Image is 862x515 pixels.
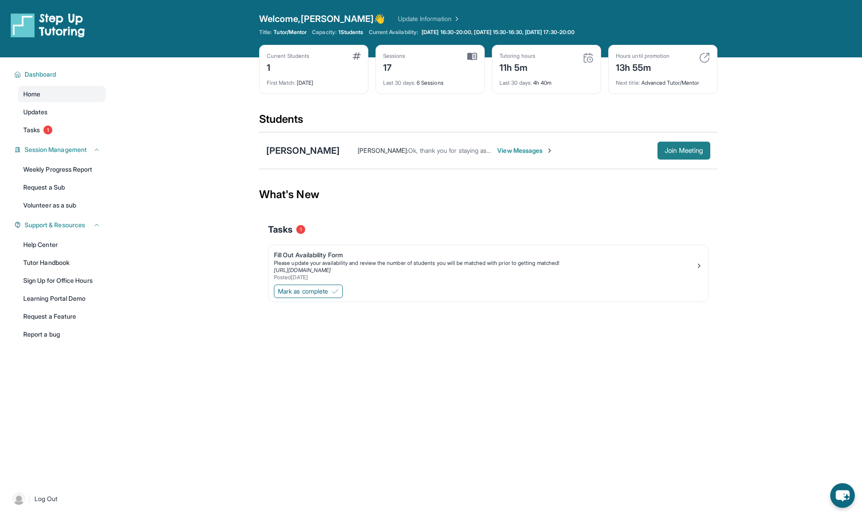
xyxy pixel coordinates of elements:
[383,60,405,74] div: 17
[499,74,593,87] div: 4h 40m
[583,52,593,63] img: card
[18,104,106,120] a: Updates
[18,308,106,325] a: Request a Feature
[34,494,58,503] span: Log Out
[383,52,405,60] div: Sessions
[616,52,670,60] div: Hours until promotion
[369,29,418,36] span: Current Availability:
[452,14,461,23] img: Chevron Right
[422,29,575,36] span: [DATE] 16:30-20:00, [DATE] 15:30-16:30, [DATE] 17:30-20:00
[267,60,309,74] div: 1
[23,126,40,134] span: Tasks
[312,29,337,36] span: Capacity:
[18,273,106,289] a: Sign Up for Office Hours
[21,145,100,154] button: Session Management
[383,74,477,87] div: 6 Sessions
[274,274,696,281] div: Posted [DATE]
[278,287,328,296] span: Mark as complete
[657,142,710,160] button: Join Meeting
[267,52,309,60] div: Current Students
[9,489,106,509] a: |Log Out
[499,79,532,86] span: Last 30 days :
[29,493,31,504] span: |
[499,60,535,74] div: 11h 5m
[18,179,106,195] a: Request a Sub
[358,147,408,154] span: [PERSON_NAME] :
[18,197,106,213] a: Volunteer as a sub
[18,86,106,102] a: Home
[23,108,48,117] span: Updates
[13,493,25,505] img: user-img
[497,146,553,155] span: View Messages
[23,90,40,99] span: Home
[18,290,106,307] a: Learning Portal Demo
[274,267,331,273] a: [URL][DOMAIN_NAME]
[274,251,696,260] div: Fill Out Availability Form
[18,237,106,253] a: Help Center
[665,148,703,153] span: Join Meeting
[296,225,305,234] span: 1
[616,74,710,87] div: Advanced Tutor/Mentor
[18,161,106,177] a: Weekly Progress Report
[269,245,708,283] a: Fill Out Availability FormPlease update your availability and review the number of students you w...
[259,112,717,132] div: Students
[11,13,85,38] img: logo
[338,29,363,36] span: 1 Students
[268,223,293,236] span: Tasks
[273,29,307,36] span: Tutor/Mentor
[18,122,106,138] a: Tasks1
[267,79,295,86] span: First Match :
[18,326,106,342] a: Report a bug
[383,79,415,86] span: Last 30 days :
[259,29,272,36] span: Title:
[830,483,855,508] button: chat-button
[420,29,576,36] a: [DATE] 16:30-20:00, [DATE] 15:30-16:30, [DATE] 17:30-20:00
[274,260,696,267] div: Please update your availability and review the number of students you will be matched with prior ...
[25,221,85,229] span: Support & Resources
[274,285,343,298] button: Mark as complete
[616,79,640,86] span: Next title :
[25,145,87,154] span: Session Management
[699,52,710,63] img: card
[18,255,106,271] a: Tutor Handbook
[499,52,535,60] div: Tutoring hours
[546,147,553,154] img: Chevron-Right
[398,14,461,23] a: Update Information
[616,60,670,74] div: 13h 55m
[266,144,340,157] div: [PERSON_NAME]
[25,70,56,79] span: Dashboard
[259,13,385,25] span: Welcome, [PERSON_NAME] 👋
[43,126,52,134] span: 1
[21,70,100,79] button: Dashboard
[259,175,717,214] div: What's New
[467,52,477,61] img: card
[21,221,100,229] button: Support & Resources
[408,147,791,154] span: Ok, thank you for staying as her math tutor and offering to help find a tutor for grammar! Also s...
[332,288,339,295] img: Mark as complete
[267,74,361,87] div: [DATE]
[353,52,361,60] img: card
